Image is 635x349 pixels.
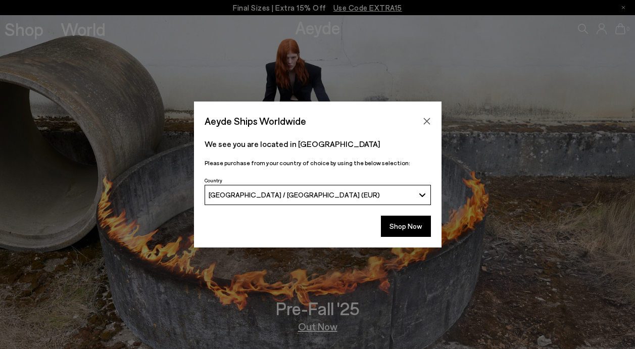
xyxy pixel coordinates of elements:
button: Shop Now [381,216,431,237]
span: [GEOGRAPHIC_DATA] / [GEOGRAPHIC_DATA] (EUR) [209,190,380,199]
span: Aeyde Ships Worldwide [205,112,306,130]
button: Close [419,114,434,129]
span: Country [205,177,222,183]
p: Please purchase from your country of choice by using the below selection: [205,158,431,168]
p: We see you are located in [GEOGRAPHIC_DATA] [205,138,431,150]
